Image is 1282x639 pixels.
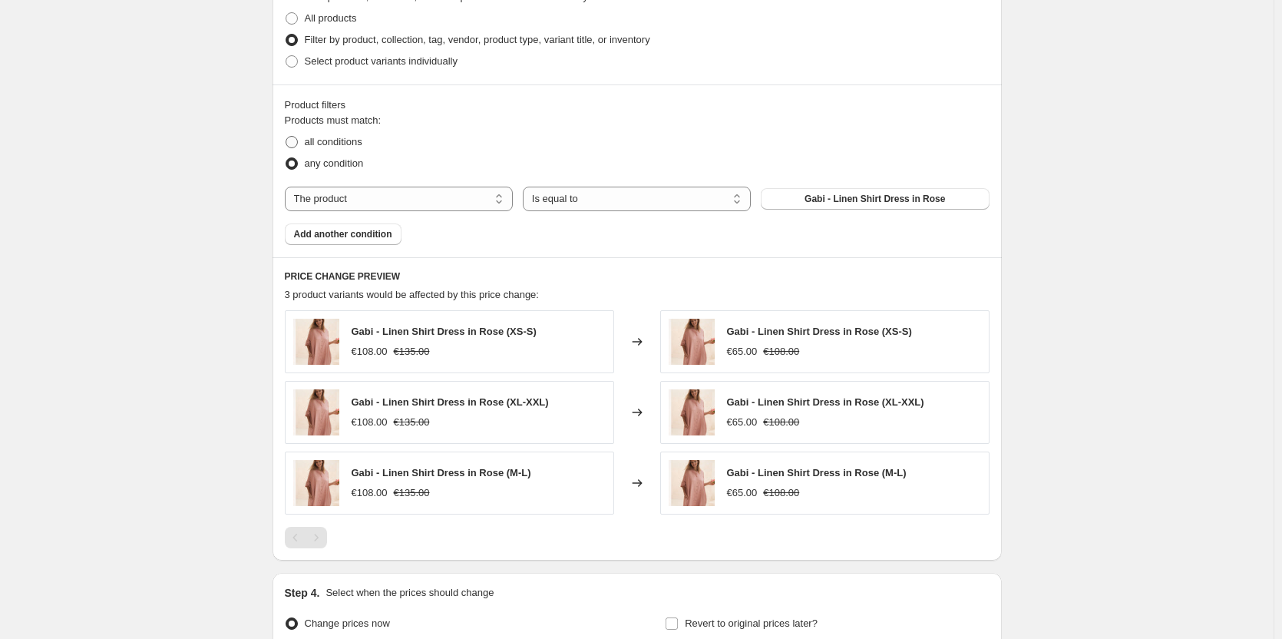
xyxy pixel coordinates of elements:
button: Add another condition [285,223,401,245]
span: Gabi - Linen Shirt Dress in Rose (XS-S) [727,326,912,337]
h2: Step 4. [285,585,320,601]
nav: Pagination [285,527,327,548]
span: €135.00 [394,416,430,428]
span: €108.00 [352,416,388,428]
span: Products must match: [285,114,382,126]
span: Add another condition [294,228,392,240]
img: Sauths_e2_80x.jpg [293,319,339,365]
span: Revert to original prices later? [685,617,818,629]
span: €108.00 [352,487,388,498]
img: Sauths_e2_80x.jpg [669,389,715,435]
span: Select product variants individually [305,55,458,67]
span: €65.00 [727,416,758,428]
span: €108.00 [763,487,799,498]
span: Gabi - Linen Shirt Dress in Rose (M-L) [352,467,531,478]
img: Sauths_e2_80x.jpg [293,389,339,435]
span: Gabi - Linen Shirt Dress in Rose (XS-S) [352,326,537,337]
button: Gabi - Linen Shirt Dress in Rose [761,188,989,210]
span: 3 product variants would be affected by this price change: [285,289,539,300]
span: all conditions [305,136,362,147]
span: €108.00 [763,416,799,428]
span: Gabi - Linen Shirt Dress in Rose [805,193,945,205]
div: Product filters [285,98,990,113]
span: €65.00 [727,487,758,498]
span: All products [305,12,357,24]
span: €135.00 [394,346,430,357]
p: Select when the prices should change [325,585,494,601]
span: €135.00 [394,487,430,498]
span: Gabi - Linen Shirt Dress in Rose (XL-XXL) [352,396,549,408]
span: any condition [305,157,364,169]
span: Gabi - Linen Shirt Dress in Rose (M-L) [727,467,907,478]
span: €65.00 [727,346,758,357]
img: Sauths_e2_80x.jpg [293,460,339,506]
span: €108.00 [763,346,799,357]
span: Filter by product, collection, tag, vendor, product type, variant title, or inventory [305,34,650,45]
img: Sauths_e2_80x.jpg [669,460,715,506]
h6: PRICE CHANGE PREVIEW [285,270,990,283]
span: Change prices now [305,617,390,629]
span: Gabi - Linen Shirt Dress in Rose (XL-XXL) [727,396,924,408]
span: €108.00 [352,346,388,357]
img: Sauths_e2_80x.jpg [669,319,715,365]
